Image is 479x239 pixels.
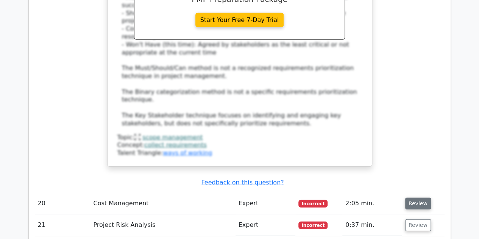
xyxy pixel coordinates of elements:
td: 21 [35,214,90,236]
div: Topic: [117,134,362,142]
td: 2:05 min. [342,193,402,214]
td: Expert [236,214,296,236]
button: Review [405,198,431,209]
td: Expert [236,193,296,214]
span: Incorrect [298,222,328,229]
td: 0:37 min. [342,214,402,236]
div: Concept: [117,141,362,149]
button: Review [405,219,431,231]
span: Incorrect [298,200,328,208]
a: collect requirements [144,141,207,148]
a: ways of working [163,149,212,156]
td: Cost Management [90,193,235,214]
td: 20 [35,193,90,214]
a: Feedback on this question? [201,179,284,186]
a: Start Your Free 7-Day Trial [195,13,284,27]
td: Project Risk Analysis [90,214,235,236]
a: scope management [142,134,203,141]
div: Talent Triangle: [117,134,362,157]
